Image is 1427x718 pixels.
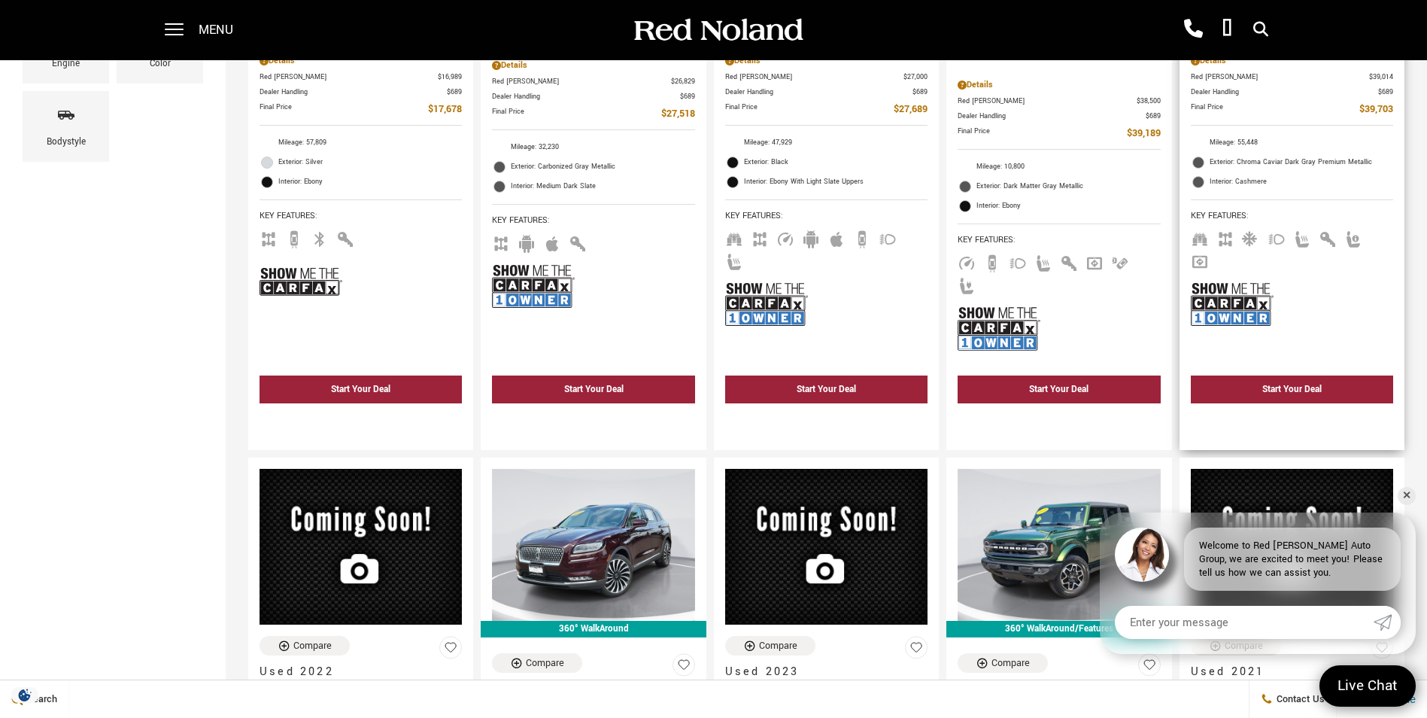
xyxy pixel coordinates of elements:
[725,102,894,117] span: Final Price
[1344,232,1362,243] span: Memory Seats
[47,134,86,151] div: Bodystyle
[1184,528,1401,591] div: Welcome to Red [PERSON_NAME] Auto Group, we are excited to meet you! Please tell us how we can as...
[492,91,679,102] span: Dealer Handling
[260,665,451,680] span: Used 2022
[492,236,510,248] span: AWD
[260,71,462,83] a: Red [PERSON_NAME] $16,989
[331,383,390,396] div: Start Your Deal
[744,155,928,170] span: Exterior: Black
[260,665,462,710] a: Used 2022Pre-Owned 2022 Ford Explorer Platinum
[1009,256,1027,267] span: Fog Lights
[958,301,1040,356] img: Show Me the CARFAX 1-Owner Badge
[518,236,536,248] span: Android Auto
[776,232,794,243] span: Adaptive Cruise Control
[526,656,564,670] div: Compare
[1359,102,1393,117] span: $39,703
[958,469,1160,621] img: 2023 Ford Bronco Outer Banks
[1191,232,1209,243] span: Third Row Seats
[912,87,928,98] span: $689
[1191,102,1359,117] span: Final Price
[57,102,75,134] span: Bodystyle
[1378,87,1393,98] span: $689
[1137,96,1161,107] span: $38,500
[903,71,928,83] span: $27,000
[336,232,354,243] span: Keyless Entry
[1191,469,1393,625] img: 2021 Ford Bronco Black Diamond
[905,636,928,665] button: Save Vehicle
[725,469,928,625] img: 2023 Ford F-150 XLT
[958,157,1160,177] li: Mileage: 10,800
[827,232,846,243] span: Apple Car-Play
[1210,155,1393,170] span: Exterior: Chroma Caviar Dark Gray Premium Metallic
[671,76,695,87] span: $26,829
[680,91,695,102] span: $689
[1374,606,1401,639] a: Submit
[958,111,1160,122] a: Dealer Handling $689
[8,687,42,703] img: Opt-Out Icon
[1242,232,1260,243] span: Cooled Seats
[1111,256,1129,267] span: Parking Assist
[1191,71,1369,83] span: Red [PERSON_NAME]
[797,383,856,396] div: Start Your Deal
[1210,175,1393,190] span: Interior: Cashmere
[958,126,1160,141] a: Final Price $39,189
[725,54,928,68] div: Pricing Details - Pre-Owned 2021 Ford Explorer XLT With Navigation & 4WD
[958,126,1126,141] span: Final Price
[958,653,1048,673] button: Compare Vehicle
[958,232,1160,248] span: Key Features :
[725,71,903,83] span: Red [PERSON_NAME]
[725,665,916,680] span: Used 2023
[802,232,820,243] span: Android Auto
[260,254,342,309] img: Show Me the CARFAX Badge
[879,232,897,243] span: Fog Lights
[759,639,797,653] div: Compare
[492,76,670,87] span: Red [PERSON_NAME]
[1191,208,1393,224] span: Key Features :
[439,636,462,665] button: Save Vehicle
[958,96,1160,107] a: Red [PERSON_NAME] $38,500
[438,71,462,83] span: $16,989
[492,138,694,157] li: Mileage: 32,230
[725,636,815,656] button: Compare Vehicle
[958,111,1145,122] span: Dealer Handling
[1191,665,1382,680] span: Used 2021
[492,469,694,621] img: 2022 Lincoln Nautilus Black Label
[1369,71,1393,83] span: $39,014
[481,621,706,637] div: 360° WalkAround
[569,236,587,248] span: Keyless Entry
[1191,71,1393,83] a: Red [PERSON_NAME] $39,014
[8,687,42,703] section: Click to Open Cookie Consent Modal
[492,106,660,122] span: Final Price
[1191,407,1393,435] div: undefined - Pre-Owned 2020 Lincoln Aviator Black Label With Navigation & AWD
[492,91,694,102] a: Dealer Handling $689
[983,256,1001,267] span: Backup Camera
[311,232,329,243] span: Bluetooth
[958,407,1160,435] div: undefined - Pre-Owned 2022 Ford Mustang GT Premium With Navigation
[1262,383,1322,396] div: Start Your Deal
[725,407,928,435] div: undefined - Pre-Owned 2021 Ford Explorer XLT With Navigation & 4WD
[492,212,694,229] span: Key Features :
[725,277,808,332] img: Show Me the CARFAX 1-Owner Badge
[1060,256,1078,267] span: Keyless Entry
[1115,528,1169,582] img: Agent profile photo
[958,278,976,290] span: Power Seats
[260,469,462,625] img: 2022 Ford Explorer Platinum
[1085,256,1104,267] span: Navigation Sys
[1216,232,1234,243] span: AWD
[661,106,695,122] span: $27,518
[511,160,694,175] span: Exterior: Carbonized Gray Metallic
[673,653,695,683] button: Save Vehicle
[1330,676,1405,696] span: Live Chat
[260,102,428,117] span: Final Price
[260,133,462,153] li: Mileage: 57,809
[725,133,928,153] li: Mileage: 47,929
[492,59,694,72] div: Pricing Details - Pre-Owned 2023 Ford Bronco Sport Big Bend 4WD
[260,71,438,83] span: Red [PERSON_NAME]
[1127,126,1161,141] span: $39,189
[958,256,976,267] span: Adaptive Cruise Control
[1191,54,1393,68] div: Pricing Details - Pre-Owned 2020 Lincoln Aviator Black Label With Navigation & AWD
[958,78,1160,92] div: Pricing Details - Pre-Owned 2022 Ford Mustang GT Premium With Navigation
[260,636,350,656] button: Compare Vehicle
[52,56,80,72] div: Engine
[447,87,462,98] span: $689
